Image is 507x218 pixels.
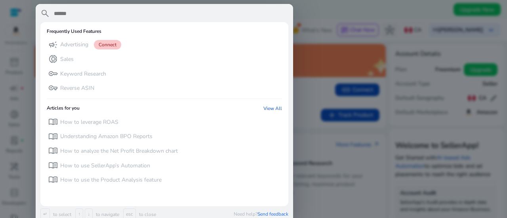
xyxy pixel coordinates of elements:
span: Send feedback [257,211,288,217]
p: How to leverage ROAS [60,118,118,126]
span: key [48,69,58,78]
p: How to use SellerApp’s Automation [60,162,150,170]
p: How to use the Product Analysis feature [60,176,162,184]
p: to select [51,211,71,218]
p: Need help? [234,211,288,217]
span: campaign [48,40,58,49]
span: donut_small [48,54,58,64]
span: search [40,9,50,18]
p: Understanding Amazon BPO Reports [60,133,152,140]
span: menu_book [48,175,58,184]
p: Sales [60,55,74,63]
span: menu_book [48,132,58,141]
span: menu_book [48,146,58,155]
p: Advertising [60,41,88,49]
h6: Articles for you [47,105,80,112]
span: menu_book [48,161,58,170]
span: Connect [94,40,121,49]
a: View All [263,105,282,112]
h6: Frequently Used Features [47,28,101,34]
p: to navigate [94,211,119,218]
span: menu_book [48,117,58,127]
p: How to analyze the Net Profit Breakdown chart [60,147,178,155]
p: to close [137,211,156,218]
p: Reverse ASIN [60,84,94,92]
p: Keyword Research [60,70,106,78]
span: vpn_key [48,83,58,93]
